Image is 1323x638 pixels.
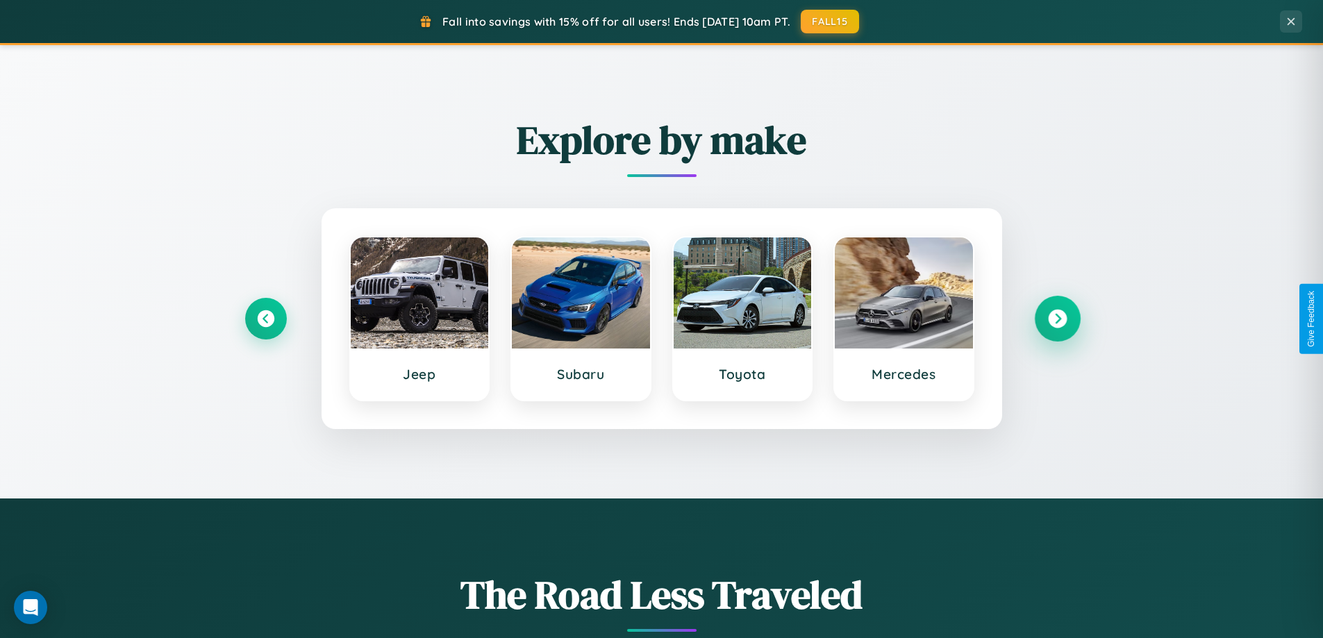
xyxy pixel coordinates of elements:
[688,366,798,383] h3: Toyota
[245,113,1079,167] h2: Explore by make
[245,568,1079,621] h1: The Road Less Traveled
[442,15,790,28] span: Fall into savings with 15% off for all users! Ends [DATE] 10am PT.
[849,366,959,383] h3: Mercedes
[1306,291,1316,347] div: Give Feedback
[801,10,859,33] button: FALL15
[14,591,47,624] div: Open Intercom Messenger
[526,366,636,383] h3: Subaru
[365,366,475,383] h3: Jeep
